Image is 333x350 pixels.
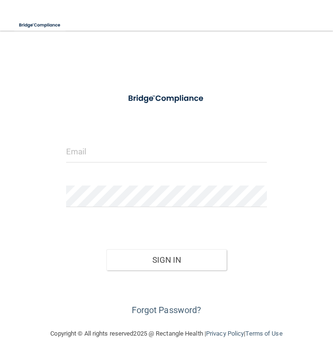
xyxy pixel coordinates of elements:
img: bridge_compliance_login_screen.278c3ca4.svg [120,88,213,109]
a: Privacy Policy [206,330,244,337]
div: Copyright © All rights reserved 2025 @ Rectangle Health | | [17,318,316,349]
a: Terms of Use [245,330,282,337]
a: Forgot Password? [132,305,202,315]
img: bridge_compliance_login_screen.278c3ca4.svg [14,15,66,35]
button: Sign In [106,249,227,270]
input: Email [66,141,267,163]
